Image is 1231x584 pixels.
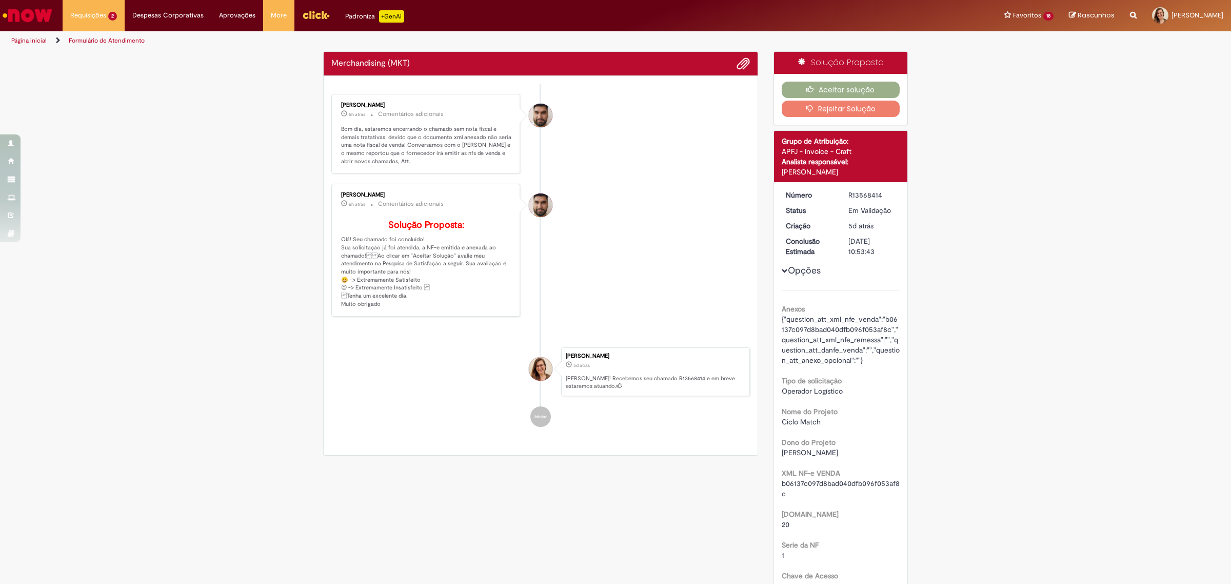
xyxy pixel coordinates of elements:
span: {"question_att_xml_nfe_venda":"b06137c097d8bad040dfb096f053af8c","question_att_xml_nfe_remessa":"... [782,315,900,365]
b: Chave de Acesso [782,571,838,580]
div: Mariana Monteiro Barduchi [529,357,552,381]
div: [PERSON_NAME] [566,353,744,359]
b: Anexos [782,304,805,314]
span: 20 [782,520,789,529]
div: R13568414 [848,190,896,200]
span: 5d atrás [848,221,873,230]
div: Em Validação [848,205,896,216]
p: Olá! Seu chamado foi concluído! Sua solicitação já foi atendida, a NF-e emitida e anexada ao cham... [341,220,512,308]
span: 2 [108,12,117,21]
div: Analista responsável: [782,157,900,167]
button: Aceitar solução [782,82,900,98]
img: ServiceNow [1,5,54,26]
span: 1 [782,551,784,560]
span: [PERSON_NAME] [782,448,838,457]
dt: Conclusão Estimada [778,236,841,257]
p: Bom dia, estaremos encerrando o chamado sem nota fiscal e demais tratativas, devido que o documen... [341,125,512,166]
span: Rascunhos [1078,10,1115,20]
button: Adicionar anexos [737,57,750,70]
time: 25/09/2025 17:53:43 [573,362,590,368]
span: Operador Logístico [782,386,843,396]
div: Padroniza [345,10,404,23]
b: Dono do Projeto [782,438,836,447]
span: Aprovações [219,10,255,21]
div: Grupo de Atribuição: [782,136,900,146]
small: Comentários adicionais [378,200,444,208]
b: XML NF-e VENDA [782,469,840,478]
div: 25/09/2025 17:53:43 [848,221,896,231]
dt: Criação [778,221,841,231]
a: Formulário de Atendimento [69,36,145,45]
b: Serie da NF [782,540,819,550]
dt: Número [778,190,841,200]
b: [DOMAIN_NAME] [782,510,839,519]
span: Favoritos [1013,10,1041,21]
a: Página inicial [11,36,47,45]
span: 6h atrás [349,201,365,207]
span: Requisições [70,10,106,21]
p: [PERSON_NAME]! Recebemos seu chamado R13568414 e em breve estaremos atuando. [566,375,744,391]
span: More [271,10,287,21]
div: [PERSON_NAME] [782,167,900,177]
b: Nome do Projeto [782,407,838,416]
dt: Status [778,205,841,216]
small: Comentários adicionais [378,110,444,119]
li: Mariana Monteiro Barduchi [331,347,750,397]
div: [DATE] 10:53:43 [848,236,896,257]
h2: Merchandising (MKT) Histórico de tíquete [331,59,410,68]
ul: Trilhas de página [8,31,813,50]
span: [PERSON_NAME] [1172,11,1223,20]
div: APFJ - Invoice - Craft [782,146,900,157]
time: 30/09/2025 11:11:30 [349,111,365,118]
p: +GenAi [379,10,404,23]
time: 25/09/2025 17:53:43 [848,221,873,230]
div: Diego Pereira De Araujo [529,193,552,217]
div: [PERSON_NAME] [341,102,512,108]
span: 5d atrás [573,362,590,368]
b: Tipo de solicitação [782,376,842,385]
a: Rascunhos [1069,11,1115,21]
span: 5h atrás [349,111,365,118]
div: Diego Pereira De Araujo [529,104,552,127]
ul: Histórico de tíquete [331,84,750,437]
span: Ciclo Match [782,417,821,426]
span: Despesas Corporativas [132,10,204,21]
b: Solução Proposta: [388,219,464,231]
span: 18 [1043,12,1054,21]
div: [PERSON_NAME] [341,192,512,198]
time: 30/09/2025 10:45:47 [349,201,365,207]
button: Rejeitar Solução [782,101,900,117]
span: b06137c097d8bad040dfb096f053af8c [782,479,900,498]
img: click_logo_yellow_360x200.png [302,7,330,23]
div: Solução Proposta [774,52,908,74]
